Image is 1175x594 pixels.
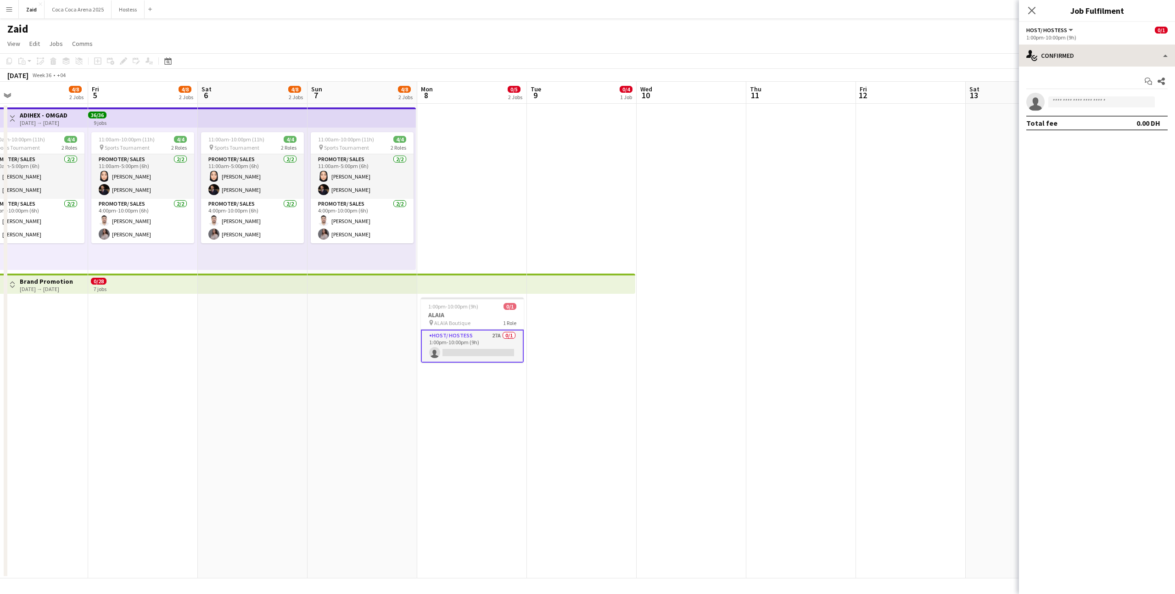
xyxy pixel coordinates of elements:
[68,38,96,50] a: Comms
[1026,27,1067,34] span: Host/ Hostess
[92,85,99,93] span: Fri
[311,199,414,243] app-card-role: Promoter/ Sales2/24:00pm-10:00pm (6h)[PERSON_NAME][PERSON_NAME]
[7,71,28,80] div: [DATE]
[310,90,322,101] span: 7
[105,144,150,151] span: Sports Tournament
[69,94,84,101] div: 2 Jobs
[640,85,652,93] span: Wed
[311,132,414,243] app-job-card: 11:00am-10:00pm (11h)4/4 Sports Tournament2 RolesPromoter/ Sales2/211:00am-5:00pm (6h)[PERSON_NAM...
[30,72,53,78] span: Week 36
[208,136,264,143] span: 11:00am-10:00pm (11h)
[94,285,106,292] div: 7 jobs
[318,136,374,143] span: 11:00am-10:00pm (11h)
[508,94,522,101] div: 2 Jobs
[201,132,304,243] app-job-card: 11:00am-10:00pm (11h)4/4 Sports Tournament2 RolesPromoter/ Sales2/211:00am-5:00pm (6h)[PERSON_NAM...
[324,144,369,151] span: Sports Tournament
[311,85,322,93] span: Sun
[26,38,44,50] a: Edit
[288,86,301,93] span: 4/8
[428,303,478,310] span: 1:00pm-10:00pm (9h)
[4,38,24,50] a: View
[508,86,520,93] span: 0/5
[19,0,45,18] button: Zaid
[29,39,40,48] span: Edit
[289,94,303,101] div: 2 Jobs
[112,0,145,18] button: Hostess
[639,90,652,101] span: 10
[49,39,63,48] span: Jobs
[69,86,82,93] span: 4/8
[421,311,524,319] h3: ALAIA
[20,277,73,286] h3: Brand Promotion
[179,86,191,93] span: 4/8
[968,90,979,101] span: 13
[201,199,304,243] app-card-role: Promoter/ Sales2/24:00pm-10:00pm (6h)[PERSON_NAME][PERSON_NAME]
[1155,27,1168,34] span: 0/1
[421,297,524,363] app-job-card: 1:00pm-10:00pm (9h)0/1ALAIA ALAIA Boutique1 RoleHost/ Hostess27A0/11:00pm-10:00pm (9h)
[64,136,77,143] span: 4/4
[749,90,761,101] span: 11
[91,132,194,243] app-job-card: 11:00am-10:00pm (11h)4/4 Sports Tournament2 RolesPromoter/ Sales2/211:00am-5:00pm (6h)[PERSON_NAM...
[200,90,212,101] span: 6
[391,144,406,151] span: 2 Roles
[179,94,193,101] div: 2 Jobs
[201,85,212,93] span: Sat
[434,319,470,326] span: ALAIA Boutique
[750,85,761,93] span: Thu
[421,330,524,363] app-card-role: Host/ Hostess27A0/11:00pm-10:00pm (9h)
[1136,118,1160,128] div: 0.00 DH
[90,90,99,101] span: 5
[91,154,194,199] app-card-role: Promoter/ Sales2/211:00am-5:00pm (6h)[PERSON_NAME][PERSON_NAME]
[171,144,187,151] span: 2 Roles
[94,118,106,126] div: 9 jobs
[1019,45,1175,67] div: Confirmed
[860,85,867,93] span: Fri
[88,112,106,118] span: 36/36
[504,303,516,310] span: 0/1
[531,85,541,93] span: Tue
[7,39,20,48] span: View
[529,90,541,101] span: 9
[398,94,413,101] div: 2 Jobs
[57,72,66,78] div: +04
[20,119,67,126] div: [DATE] → [DATE]
[62,144,77,151] span: 2 Roles
[1026,118,1057,128] div: Total fee
[620,94,632,101] div: 1 Job
[72,39,93,48] span: Comms
[420,90,433,101] span: 8
[1026,34,1168,41] div: 1:00pm-10:00pm (9h)
[281,144,297,151] span: 2 Roles
[421,85,433,93] span: Mon
[311,154,414,199] app-card-role: Promoter/ Sales2/211:00am-5:00pm (6h)[PERSON_NAME][PERSON_NAME]
[858,90,867,101] span: 12
[214,144,259,151] span: Sports Tournament
[20,286,73,292] div: [DATE] → [DATE]
[503,319,516,326] span: 1 Role
[99,136,155,143] span: 11:00am-10:00pm (11h)
[91,278,106,285] span: 0/28
[284,136,297,143] span: 4/4
[201,154,304,199] app-card-role: Promoter/ Sales2/211:00am-5:00pm (6h)[PERSON_NAME][PERSON_NAME]
[393,136,406,143] span: 4/4
[398,86,411,93] span: 4/8
[1019,5,1175,17] h3: Job Fulfilment
[45,0,112,18] button: Coca Coca Arena 2025
[1026,27,1074,34] button: Host/ Hostess
[969,85,979,93] span: Sat
[20,111,67,119] h3: ADIHEX - OMGAD
[45,38,67,50] a: Jobs
[174,136,187,143] span: 4/4
[91,199,194,243] app-card-role: Promoter/ Sales2/24:00pm-10:00pm (6h)[PERSON_NAME][PERSON_NAME]
[620,86,632,93] span: 0/4
[7,22,28,36] h1: Zaid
